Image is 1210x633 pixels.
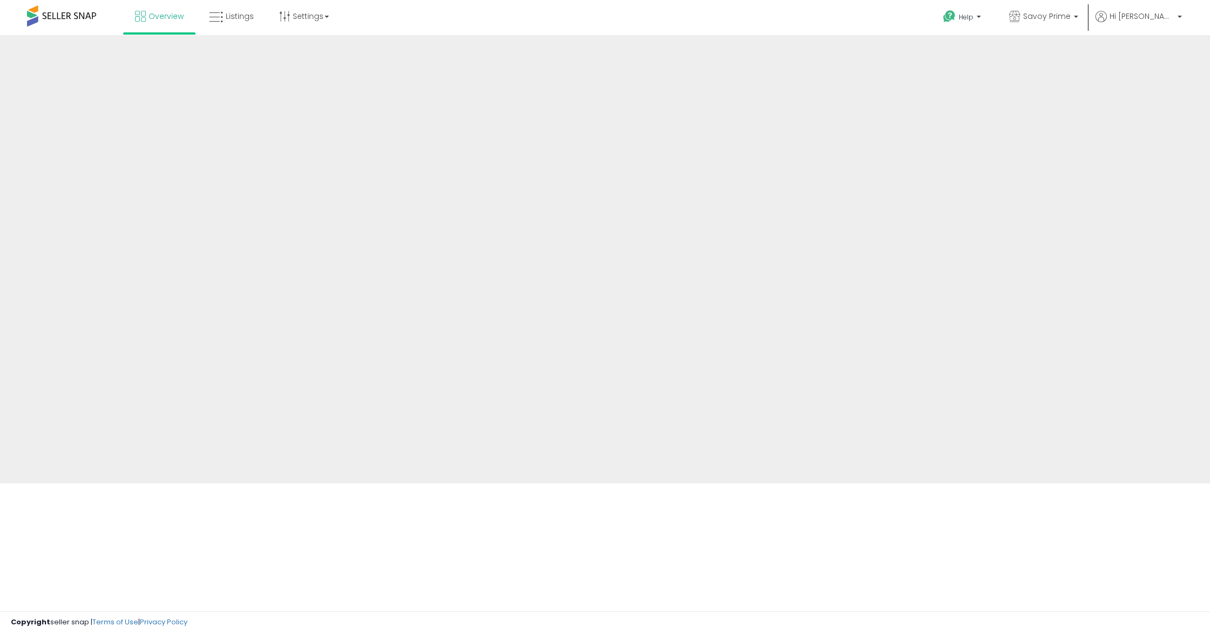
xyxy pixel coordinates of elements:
span: Savoy Prime [1023,11,1071,22]
a: Hi [PERSON_NAME] [1095,11,1182,35]
span: Listings [226,11,254,22]
i: Get Help [943,10,956,23]
span: Overview [149,11,184,22]
span: Hi [PERSON_NAME] [1110,11,1174,22]
span: Help [959,12,973,22]
a: Help [935,2,992,35]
